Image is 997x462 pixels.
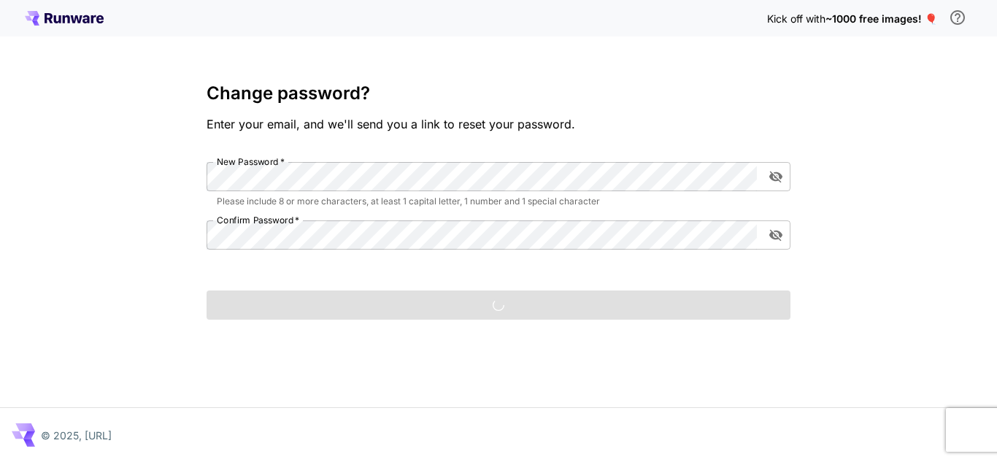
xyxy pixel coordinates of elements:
button: toggle password visibility [763,222,789,248]
p: Please include 8 or more characters, at least 1 capital letter, 1 number and 1 special character [217,194,780,209]
span: Kick off with [767,12,825,25]
p: Enter your email, and we'll send you a link to reset your password. [207,115,790,133]
span: ~1000 free images! 🎈 [825,12,937,25]
button: toggle password visibility [763,163,789,190]
p: © 2025, [URL] [41,428,112,443]
label: Confirm Password [217,214,299,226]
h3: Change password? [207,83,790,104]
button: In order to qualify for free credit, you need to sign up with a business email address and click ... [943,3,972,32]
label: New Password [217,155,285,168]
